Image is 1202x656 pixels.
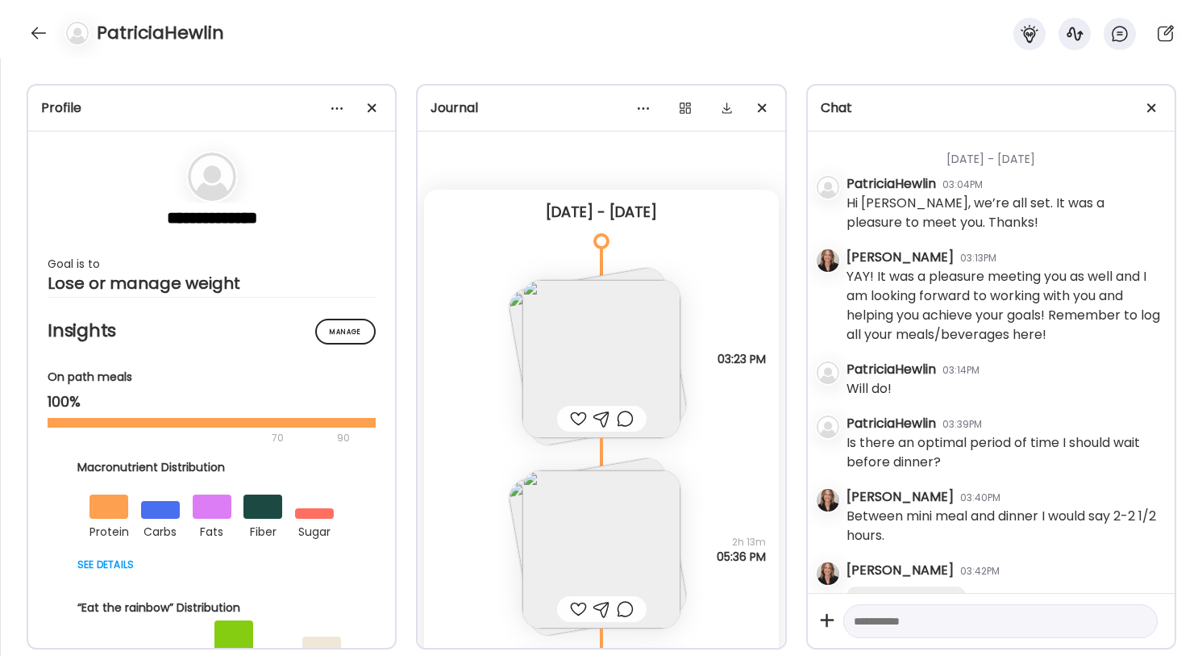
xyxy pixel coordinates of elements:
[295,519,334,541] div: sugar
[846,487,954,507] div: [PERSON_NAME]
[437,203,765,222] div: [DATE] - [DATE]
[66,22,89,44] img: bg-avatar-default.svg
[846,174,936,194] div: PatriciaHewlin
[846,194,1162,232] div: Hi [PERSON_NAME], we’re all set. It was a pleasure to meet you. Thanks!
[846,248,954,267] div: [PERSON_NAME]
[48,392,376,412] div: 100%
[48,428,332,448] div: 70
[942,178,983,192] div: 03:04PM
[942,363,979,378] div: 03:14PM
[817,361,839,384] img: bg-avatar-default.svg
[48,319,376,343] h2: Insights
[846,379,892,399] div: Will do!
[821,98,1162,118] div: Chat
[717,352,766,366] span: 03:23 PM
[97,20,224,46] h4: PatriciaHewlin
[717,535,766,549] span: 2h 13m
[243,519,282,541] div: fiber
[522,280,680,438] img: images%2FmZqu9VpagTe18dCbHwWVMLxYdAy2%2FnQdjXjLhjOuf8hKiB16g%2FsktaXLWm2JZr1vDCu3fB_240
[817,249,839,272] img: avatars%2FOBFS3SlkXLf3tw0VcKDc4a7uuG83
[77,459,347,476] div: Macronutrient Distribution
[48,369,376,386] div: On path meals
[48,254,376,274] div: Goal is to
[48,274,376,293] div: Lose or manage weight
[846,433,1162,472] div: Is there an optimal period of time I should wait before dinner?
[846,561,954,580] div: [PERSON_NAME]
[817,489,839,512] img: avatars%2FOBFS3SlkXLf3tw0VcKDc4a7uuG83
[193,519,231,541] div: fats
[846,360,936,379] div: PatriciaHewlin
[430,98,772,118] div: Journal
[89,519,128,541] div: protein
[960,491,1000,505] div: 03:40PM
[817,176,839,198] img: bg-avatar-default.svg
[315,319,376,345] div: Manage
[77,600,347,616] div: “Eat the rainbow” Distribution
[846,132,1162,174] div: [DATE] - [DATE]
[960,564,1000,579] div: 03:42PM
[522,470,680,629] img: images%2FmZqu9VpagTe18dCbHwWVMLxYdAy2%2FgIT4hyNp0D3cctpslIqy%2FgJk59QjpUIv5Co3lXbY8_240
[846,507,1162,545] div: Between mini meal and dinner I would say 2-2 1/2 hours.
[717,549,766,564] span: 05:36 PM
[846,267,1162,345] div: YAY! It was a pleasure meeting you as well and I am looking forward to working with you and helpi...
[817,562,839,585] img: avatars%2FOBFS3SlkXLf3tw0VcKDc4a7uuG83
[188,153,236,201] img: bg-avatar-default.svg
[942,417,982,432] div: 03:39PM
[817,416,839,438] img: bg-avatar-default.svg
[141,519,180,541] div: carbs
[41,98,382,118] div: Profile
[335,428,351,448] div: 90
[846,414,936,433] div: PatriciaHewlin
[960,251,996,265] div: 03:13PM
